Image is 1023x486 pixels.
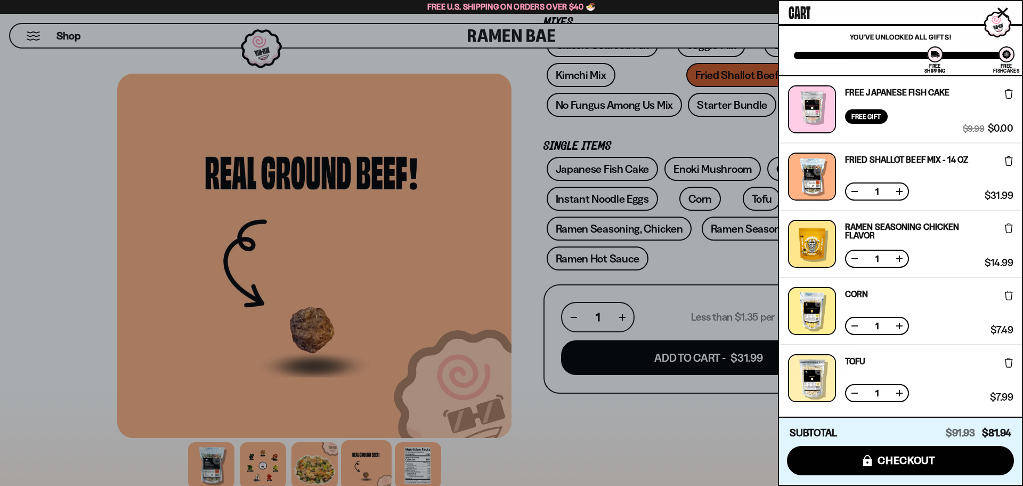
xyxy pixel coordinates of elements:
span: $7.49 [990,325,1013,335]
span: $31.99 [985,191,1013,201]
span: Free U.S. Shipping on Orders over $40 🍜 [427,2,596,12]
a: Tofu [845,357,865,365]
span: $91.93 [946,427,975,439]
a: Fried Shallot Beef Mix - 14 OZ [845,155,968,164]
span: Cart [789,1,810,22]
span: $14.99 [985,258,1013,268]
button: Close cart [995,5,1011,21]
span: $0.00 [988,124,1013,133]
span: 1 [868,254,886,263]
a: Free Japanese Fish Cake [845,88,949,97]
span: $9.99 [963,124,984,133]
span: 1 [868,322,886,330]
span: $7.99 [990,393,1013,402]
span: 1 [868,187,886,196]
div: Free Shipping [924,63,945,73]
button: checkout [787,446,1014,475]
span: checkout [878,455,936,466]
h4: Subtotal [790,428,837,439]
a: Ramen Seasoning Chicken flavor [845,222,981,240]
p: You've unlocked all gifts! [794,33,1007,41]
div: Free Gift [845,109,888,124]
span: $81.94 [982,427,1011,439]
a: Corn [845,290,868,298]
div: Free Fishcakes [993,63,1019,73]
span: 1 [868,389,886,397]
